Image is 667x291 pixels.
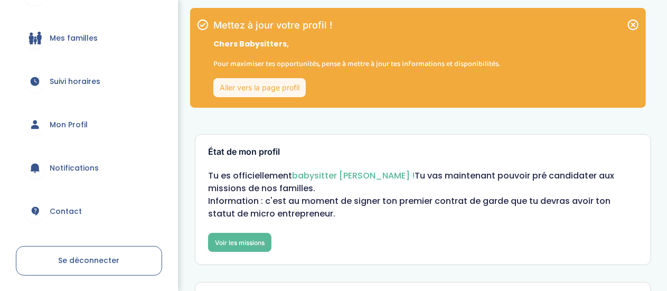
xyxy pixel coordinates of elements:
span: babysitter [PERSON_NAME] ! [292,170,415,182]
a: Notifications [16,149,162,187]
a: Aller vers la page profil [213,78,306,97]
span: Mes familles [50,33,98,44]
a: Mon Profil [16,106,162,144]
p: Pour maximiser tes opportunités, pense à mettre à jour tes informations et disponibilités. [213,58,500,70]
span: Notifications [50,163,99,174]
a: Voir les missions [208,233,271,252]
a: Suivi horaires [16,62,162,100]
p: Chers Babysitters, [213,39,500,50]
p: Tu es officiellement Tu vas maintenant pouvoir pré candidater aux missions de nos familles. [208,170,638,195]
span: Mon Profil [50,119,88,130]
a: Se déconnecter [16,246,162,276]
span: Se déconnecter [59,255,120,266]
p: Information : c'est au moment de signer ton premier contrat de garde que tu devras avoir ton stat... [208,195,638,220]
h1: Mettez à jour votre profil ! [213,21,500,30]
span: Suivi horaires [50,76,100,87]
a: Mes familles [16,19,162,57]
h3: État de mon profil [208,147,638,157]
span: Contact [50,206,82,217]
a: Contact [16,192,162,230]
